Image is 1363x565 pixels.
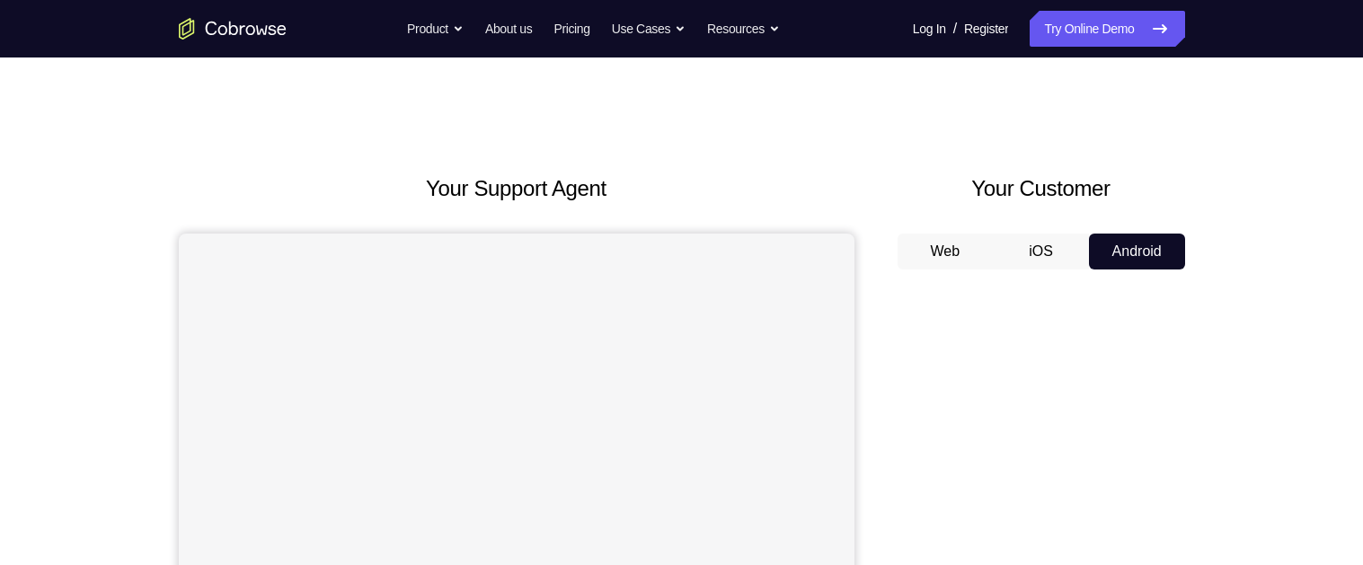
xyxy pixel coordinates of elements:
[407,11,464,47] button: Product
[179,18,287,40] a: Go to the home page
[898,172,1185,205] h2: Your Customer
[1030,11,1184,47] a: Try Online Demo
[553,11,589,47] a: Pricing
[993,234,1089,269] button: iOS
[964,11,1008,47] a: Register
[707,11,780,47] button: Resources
[1089,234,1185,269] button: Android
[485,11,532,47] a: About us
[913,11,946,47] a: Log In
[612,11,686,47] button: Use Cases
[179,172,854,205] h2: Your Support Agent
[953,18,957,40] span: /
[898,234,994,269] button: Web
